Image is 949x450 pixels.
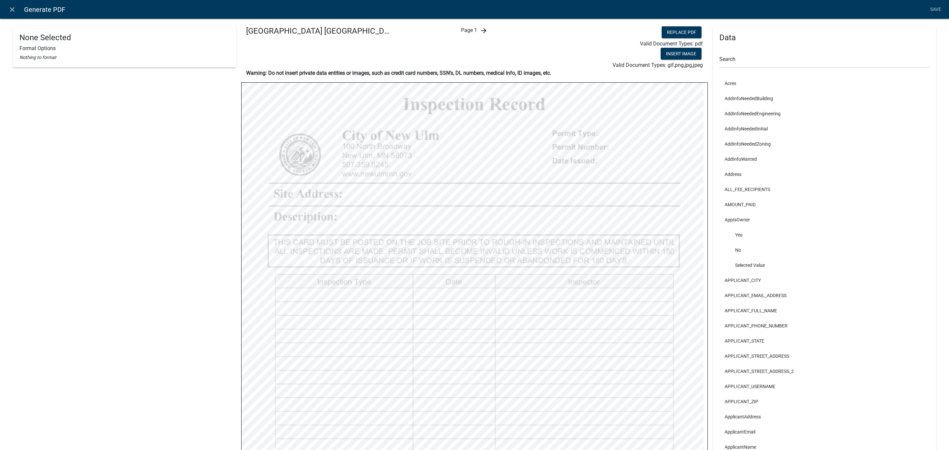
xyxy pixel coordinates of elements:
[719,379,930,394] li: APPLICANT_USERNAME
[480,27,488,35] i: arrow_forward
[662,26,702,38] button: Replace PDF
[719,212,930,227] li: AppIsOwner
[661,48,702,60] button: Insert Image
[719,182,930,197] li: ALL_FEE_RECIPIENTS
[719,121,930,136] li: AddInfoNeededInitial
[19,45,230,51] h6: Format Options
[719,288,930,303] li: APPLICANT_EMAIL_ADDRESS
[719,167,930,182] li: Address
[719,303,930,318] li: APPLICANT_FULL_NAME
[719,258,930,273] li: Selected Value
[461,27,477,33] span: Page 1
[719,152,930,167] li: AddInfoWanted
[719,197,930,212] li: AMOUNT_PAID
[719,33,930,42] h4: Data
[719,349,930,364] li: APPLICANT_STREET_ADDRESS
[246,69,703,77] p: Warning: Do not insert private data entities or images, such as credit card numbers, SSN’s, DL nu...
[719,273,930,288] li: APPLICANT_CITY
[719,364,930,379] li: APPLICANT_STREET_ADDRESS_2
[719,91,930,106] li: AddInfoNeededBuilding
[19,33,230,42] h4: None Selected
[719,333,930,349] li: APPLICANT_STATE
[24,3,65,16] span: Generate PDF
[719,409,930,424] li: ApplicantAddress
[719,242,930,258] li: No
[719,106,930,121] li: AddInfoNeededEngineering
[19,55,56,60] i: Nothing to format
[719,76,930,91] li: Acres
[246,26,392,36] h4: [GEOGRAPHIC_DATA] [GEOGRAPHIC_DATA] Card_Residential Building Permit.pdf
[719,424,930,439] li: ApplicantEmail
[613,62,703,68] span: Valid Document Types: gif,png,jpg,jpeg
[719,227,930,242] li: Yes
[640,41,703,47] span: Valid Document Types: pdf
[719,136,930,152] li: AddInfoNeededZoning
[927,3,944,16] a: Save
[719,318,930,333] li: APPLICANT_PHONE_NUMBER
[719,394,930,409] li: APPLICANT_ZIP
[8,6,16,14] i: close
